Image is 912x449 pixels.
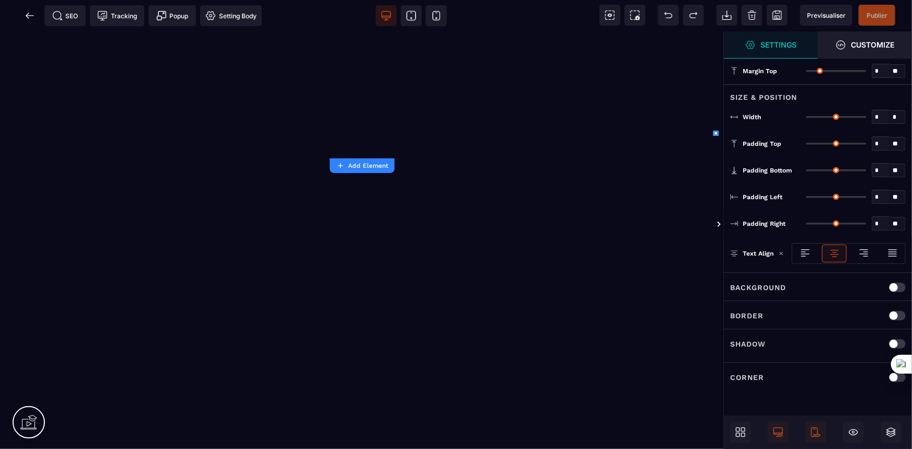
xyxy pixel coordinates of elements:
span: Open Layers [881,422,902,443]
p: Background [730,281,786,294]
img: loading [779,251,784,256]
span: View components [599,5,620,26]
span: Padding Bottom [743,166,792,175]
span: Settings [724,31,818,59]
span: Mobile Only [805,422,826,443]
strong: Add Element [348,162,388,169]
span: Screenshot [625,5,645,26]
span: Margin Top [743,67,777,75]
span: SEO [52,10,78,21]
span: Padding Right [743,220,786,228]
span: Popup [156,10,189,21]
button: Add Element [330,158,395,173]
div: Size & Position [724,84,912,103]
span: Padding Top [743,140,781,148]
span: Padding Left [743,193,782,201]
span: Open Style Manager [818,31,912,59]
span: Preview [800,5,852,26]
span: Width [743,113,761,121]
span: Previsualiser [807,11,846,19]
span: Setting Body [205,10,257,21]
p: Shadow [730,338,766,350]
span: Tracking [97,10,137,21]
span: Publier [867,11,887,19]
p: Border [730,309,764,322]
span: Open Blocks [730,422,751,443]
p: Corner [730,371,764,384]
span: Desktop Only [768,422,789,443]
p: Text Align [730,248,774,259]
strong: Settings [761,41,797,49]
strong: Customize [851,41,895,49]
span: Hide/Show Block [843,422,864,443]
